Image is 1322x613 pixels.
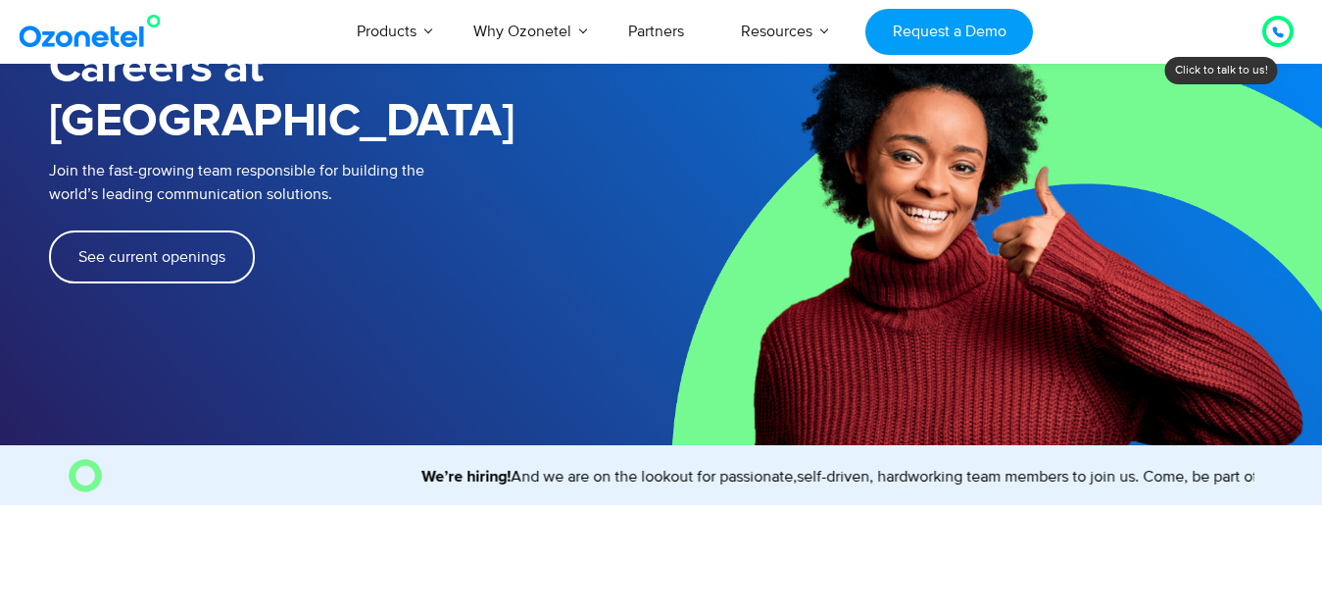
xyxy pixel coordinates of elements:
img: O Image [69,459,102,492]
marquee: And we are on the lookout for passionate,self-driven, hardworking team members to join us. Come, ... [110,465,1254,488]
span: See current openings [78,249,225,265]
strong: We’re hiring! [408,469,497,485]
h1: Careers at [GEOGRAPHIC_DATA] [49,41,661,149]
a: Request a Demo [865,9,1033,55]
p: Join the fast-growing team responsible for building the world’s leading communication solutions. [49,159,632,206]
a: See current openings [49,230,255,283]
